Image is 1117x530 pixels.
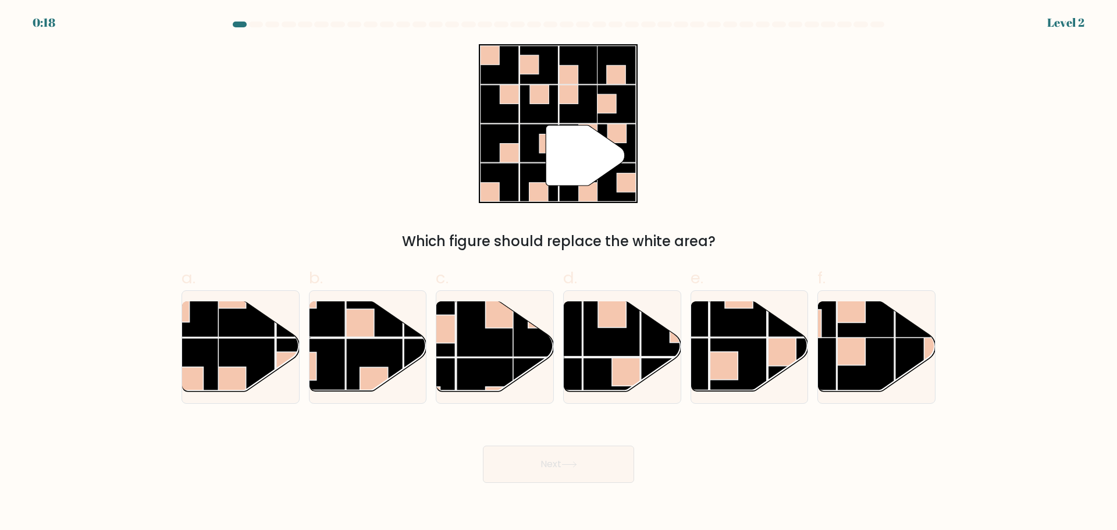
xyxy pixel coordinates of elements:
span: b. [309,266,323,289]
button: Next [483,446,634,483]
span: c. [436,266,449,289]
span: a. [182,266,195,289]
g: " [546,125,625,186]
div: Level 2 [1047,14,1084,31]
span: d. [563,266,577,289]
div: Which figure should replace the white area? [188,231,929,252]
span: e. [691,266,703,289]
span: f. [817,266,826,289]
div: 0:18 [33,14,55,31]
